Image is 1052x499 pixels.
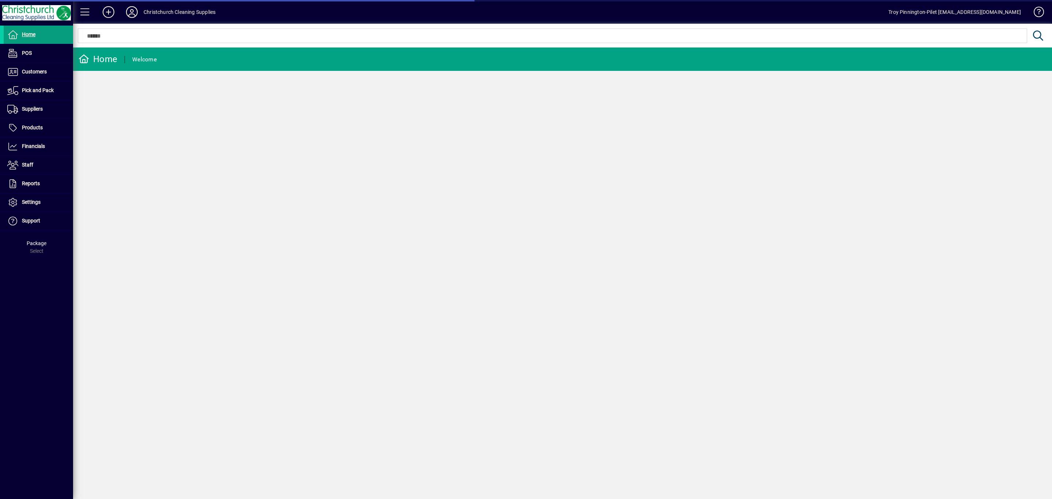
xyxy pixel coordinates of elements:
[22,180,40,186] span: Reports
[1028,1,1043,25] a: Knowledge Base
[120,5,144,19] button: Profile
[4,137,73,156] a: Financials
[79,53,117,65] div: Home
[22,87,54,93] span: Pick and Pack
[22,162,33,168] span: Staff
[4,175,73,193] a: Reports
[132,54,157,65] div: Welcome
[22,143,45,149] span: Financials
[22,31,35,37] span: Home
[27,240,46,246] span: Package
[4,100,73,118] a: Suppliers
[144,6,216,18] div: Christchurch Cleaning Supplies
[4,81,73,100] a: Pick and Pack
[22,125,43,130] span: Products
[22,50,32,56] span: POS
[4,156,73,174] a: Staff
[97,5,120,19] button: Add
[4,119,73,137] a: Products
[4,44,73,62] a: POS
[4,193,73,212] a: Settings
[22,199,41,205] span: Settings
[22,69,47,75] span: Customers
[888,6,1021,18] div: Troy Pinnington-Pilet [EMAIL_ADDRESS][DOMAIN_NAME]
[4,63,73,81] a: Customers
[4,212,73,230] a: Support
[22,218,40,224] span: Support
[22,106,43,112] span: Suppliers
